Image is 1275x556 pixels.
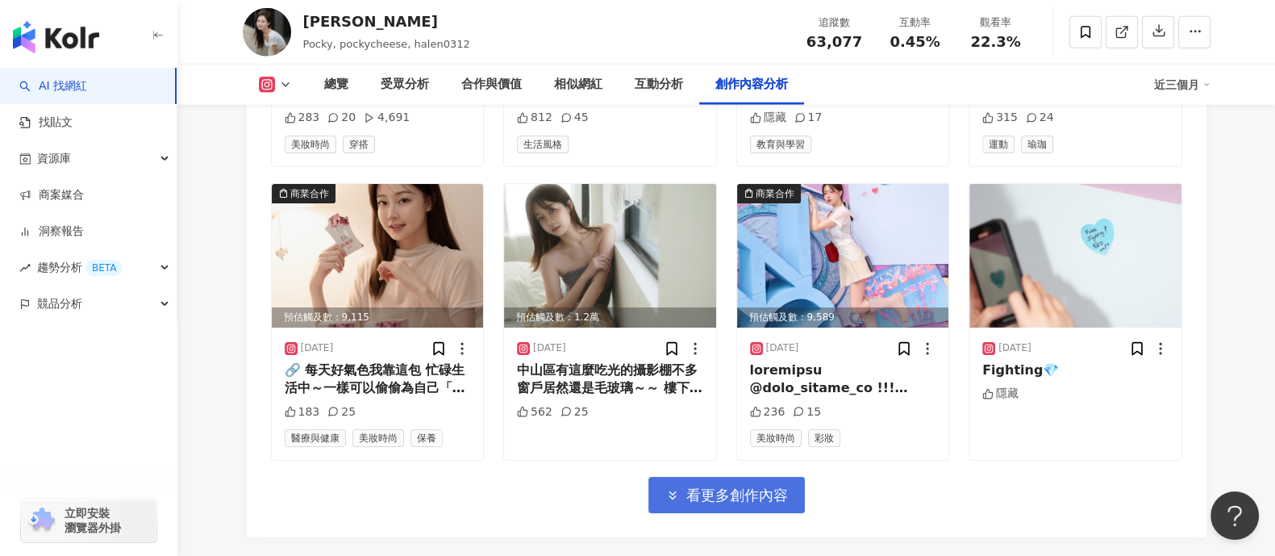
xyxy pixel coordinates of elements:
[243,8,291,56] img: KOL Avatar
[343,136,375,153] span: 穿搭
[1210,491,1259,540] iframe: Help Scout Beacon - Open
[517,110,552,126] div: 812
[1021,136,1053,153] span: 瑜珈
[272,184,484,328] div: post-image商業合作預估觸及數：9,115
[285,362,471,398] div: 🔗 每天好氣色我靠這包 忙碌生活中～一樣可以偷偷為自己「加分」！✨ 過30之後真的有差！ 尤其像我工作一忙、又常待冷氣房 容易不集中、整天懶懶的🥲 又想維持健康還好有DV 醇[PERSON_NA...
[737,307,949,328] div: 預估觸及數：9,589
[965,15,1027,31] div: 觀看率
[285,136,336,153] span: 美妝時尚
[285,404,320,420] div: 183
[381,75,429,94] div: 受眾分析
[804,15,865,31] div: 追蹤數
[793,404,821,420] div: 15
[364,110,410,126] div: 4,691
[504,184,716,328] div: post-image預估觸及數：1.2萬
[1026,110,1054,126] div: 24
[766,341,799,355] div: [DATE]
[37,249,123,286] span: 趨勢分析
[648,477,805,513] button: 看更多創作內容
[982,362,1169,379] div: Fighting💎
[885,15,946,31] div: 互動率
[750,136,811,153] span: 教育與學習
[21,499,156,542] a: chrome extension立即安裝 瀏覽器外掛
[19,115,73,131] a: 找貼文
[461,75,522,94] div: 合作與價值
[998,341,1031,355] div: [DATE]
[37,286,82,322] span: 競品分析
[560,110,589,126] div: 45
[560,404,589,420] div: 25
[285,429,346,447] span: 醫療與健康
[19,187,84,203] a: 商案媒合
[19,262,31,274] span: rise
[327,110,356,126] div: 20
[806,33,862,50] span: 63,077
[750,110,786,126] div: 隱藏
[272,307,484,328] div: 預估觸及數：9,115
[327,404,356,420] div: 25
[686,487,788,504] span: 看更多創作內容
[635,75,683,94] div: 互動分析
[517,136,569,153] span: 生活風格
[554,75,602,94] div: 相似網紅
[969,184,1181,328] img: post-image
[19,78,87,94] a: searchAI 找網紅
[303,38,470,50] span: Pocky, pockycheese, halen0312
[750,429,802,447] span: 美妝時尚
[756,186,794,202] div: 商業合作
[504,307,716,328] div: 預估觸及數：1.2萬
[1154,72,1210,98] div: 近三個月
[517,362,703,398] div: 中山區有這麼吃光的攝影棚不多 窗戶居然還是毛玻璃～～ 樓下就是[GEOGRAPHIC_DATA]可以探咖啡廳☕️ （那天熱的要命） 跟老朋友一起拍攝聊這幾年的心路歷程 也聊了近況 偶爾更新的狀態...
[352,429,404,447] span: 美妝時尚
[970,34,1020,50] span: 22.3%
[533,341,566,355] div: [DATE]
[890,34,940,50] span: 0.45%
[410,429,443,447] span: 保養
[737,184,949,328] div: post-image商業合作預估觸及數：9,589
[26,508,57,533] img: chrome extension
[982,136,1015,153] span: 運動
[37,140,71,177] span: 資源庫
[504,184,716,328] img: post-image
[65,506,121,535] span: 立即安裝 瀏覽器外掛
[301,341,334,355] div: [DATE]
[750,362,936,398] div: loremipsu @dolo_sitame_co !!! adipisci💎 elitseddoeiusmodt incidid✨ utla「etdolor」m16a enimadminim～...
[19,224,84,240] a: 洞察報告
[808,429,840,447] span: 彩妝
[794,110,823,126] div: 17
[303,11,470,31] div: [PERSON_NAME]
[290,186,329,202] div: 商業合作
[272,184,484,328] img: post-image
[517,404,552,420] div: 562
[982,386,1019,402] div: 隱藏
[737,184,949,328] img: post-image
[285,110,320,126] div: 283
[324,75,348,94] div: 總覽
[982,110,1018,126] div: 315
[715,75,788,94] div: 創作內容分析
[13,21,99,53] img: logo
[85,260,123,276] div: BETA
[750,404,785,420] div: 236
